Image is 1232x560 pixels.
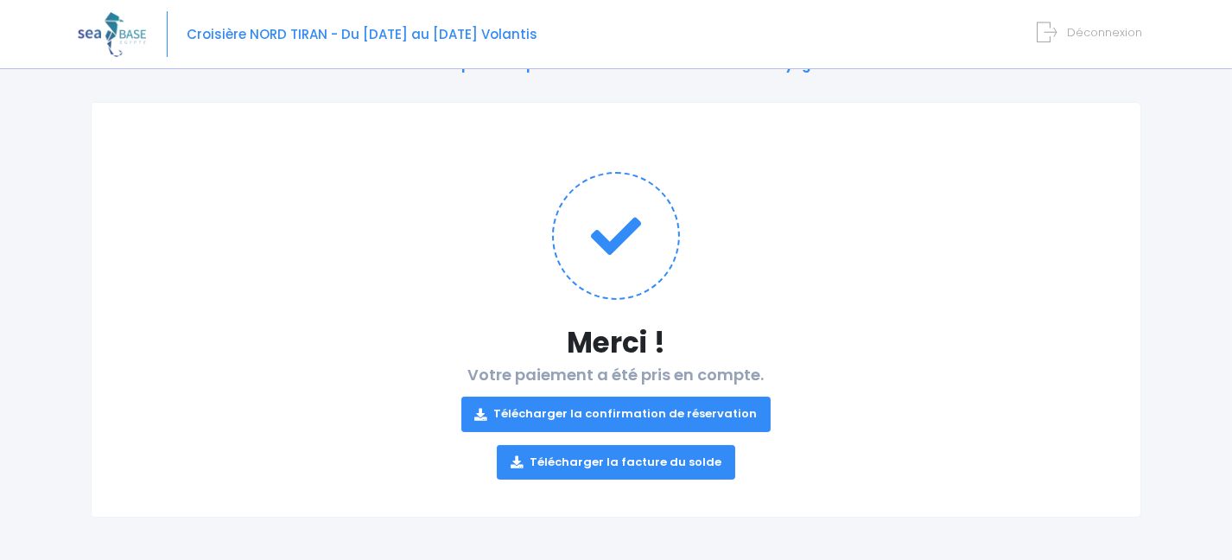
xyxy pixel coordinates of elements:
[497,445,735,480] a: Télécharger la facture du solde
[1067,24,1142,41] span: Déconnexion
[126,366,1106,480] h2: Votre paiement a été pris en compte.
[461,397,772,431] a: Télécharger la confirmation de réservation
[187,25,537,43] span: Croisière NORD TIRAN - Du [DATE] au [DATE] Volantis
[126,326,1106,360] h1: Merci !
